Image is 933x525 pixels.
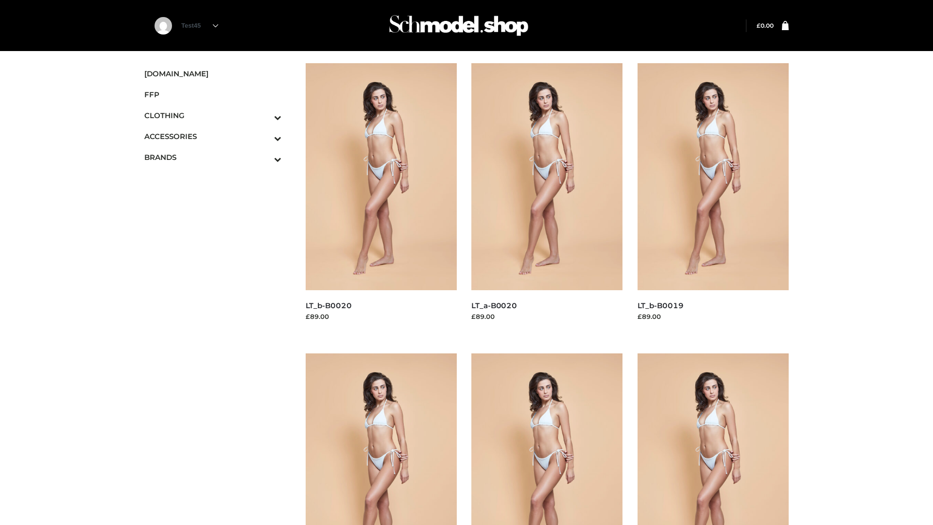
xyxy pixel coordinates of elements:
a: Read more [638,323,674,331]
bdi: 0.00 [757,22,774,29]
button: Toggle Submenu [247,105,281,126]
a: ACCESSORIESToggle Submenu [144,126,281,147]
a: CLOTHINGToggle Submenu [144,105,281,126]
a: FFP [144,84,281,105]
span: BRANDS [144,152,281,163]
button: Toggle Submenu [247,147,281,168]
a: LT_a-B0020 [471,301,517,310]
button: Toggle Submenu [247,126,281,147]
a: Test45 [181,22,218,29]
a: £0.00 [757,22,774,29]
div: £89.00 [638,312,789,321]
div: £89.00 [471,312,623,321]
a: Read more [471,323,507,331]
span: £ [757,22,760,29]
a: LT_b-B0020 [306,301,352,310]
span: CLOTHING [144,110,281,121]
div: £89.00 [306,312,457,321]
span: [DOMAIN_NAME] [144,68,281,79]
a: BRANDSToggle Submenu [144,147,281,168]
a: LT_b-B0019 [638,301,684,310]
a: Read more [306,323,342,331]
a: [DOMAIN_NAME] [144,63,281,84]
span: FFP [144,89,281,100]
img: Schmodel Admin 964 [386,6,532,45]
span: ACCESSORIES [144,131,281,142]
